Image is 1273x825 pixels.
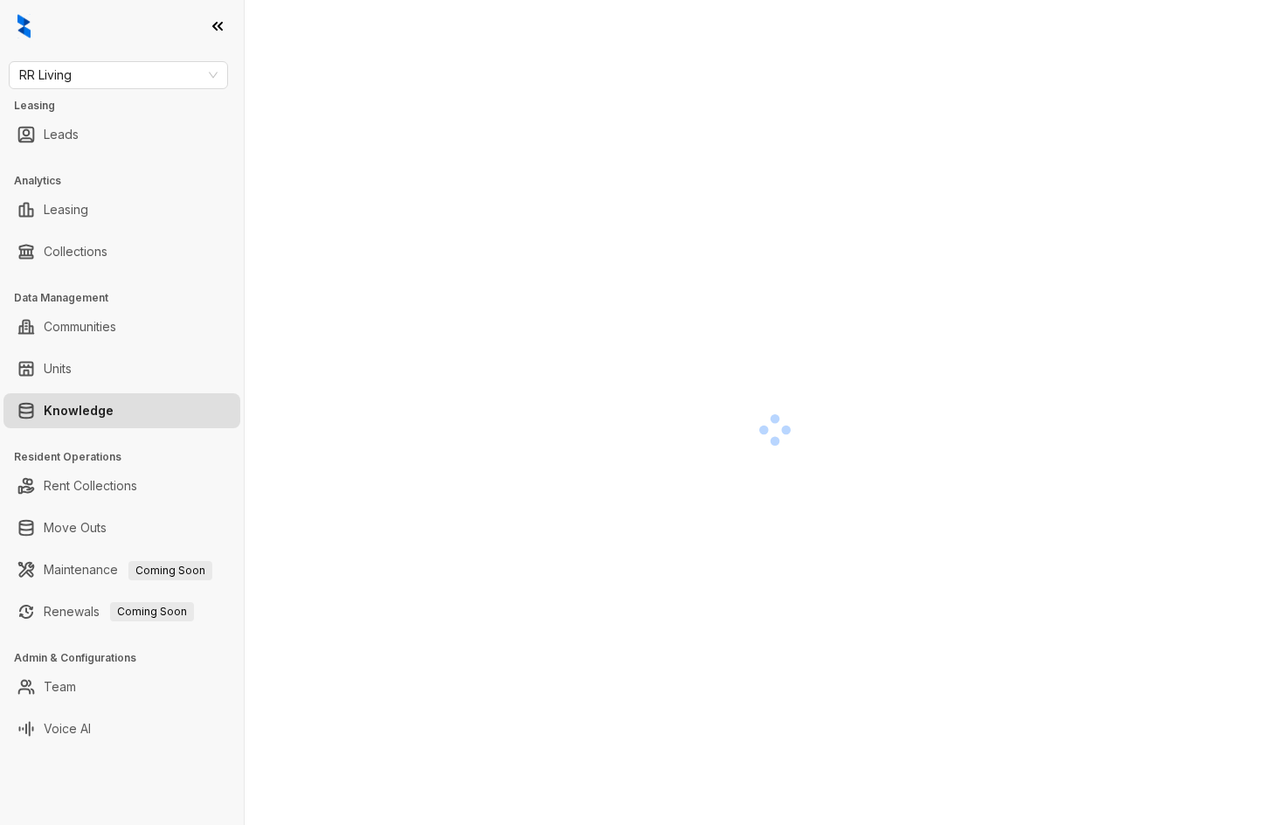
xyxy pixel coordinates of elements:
a: Communities [44,309,116,344]
li: Team [3,669,240,704]
a: Leasing [44,192,88,227]
span: RR Living [19,62,218,88]
h3: Resident Operations [14,449,244,465]
li: Voice AI [3,711,240,746]
span: Coming Soon [110,602,194,621]
li: Knowledge [3,393,240,428]
li: Collections [3,234,240,269]
a: RenewalsComing Soon [44,594,194,629]
a: Leads [44,117,79,152]
h3: Data Management [14,290,244,306]
a: Move Outs [44,510,107,545]
a: Voice AI [44,711,91,746]
li: Maintenance [3,552,240,587]
h3: Analytics [14,173,244,189]
h3: Admin & Configurations [14,650,244,666]
li: Renewals [3,594,240,629]
span: Coming Soon [128,561,212,580]
a: Rent Collections [44,468,137,503]
li: Leasing [3,192,240,227]
li: Move Outs [3,510,240,545]
li: Units [3,351,240,386]
li: Leads [3,117,240,152]
li: Communities [3,309,240,344]
img: logo [17,14,31,38]
a: Collections [44,234,107,269]
h3: Leasing [14,98,244,114]
a: Units [44,351,72,386]
li: Rent Collections [3,468,240,503]
a: Knowledge [44,393,114,428]
a: Team [44,669,76,704]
